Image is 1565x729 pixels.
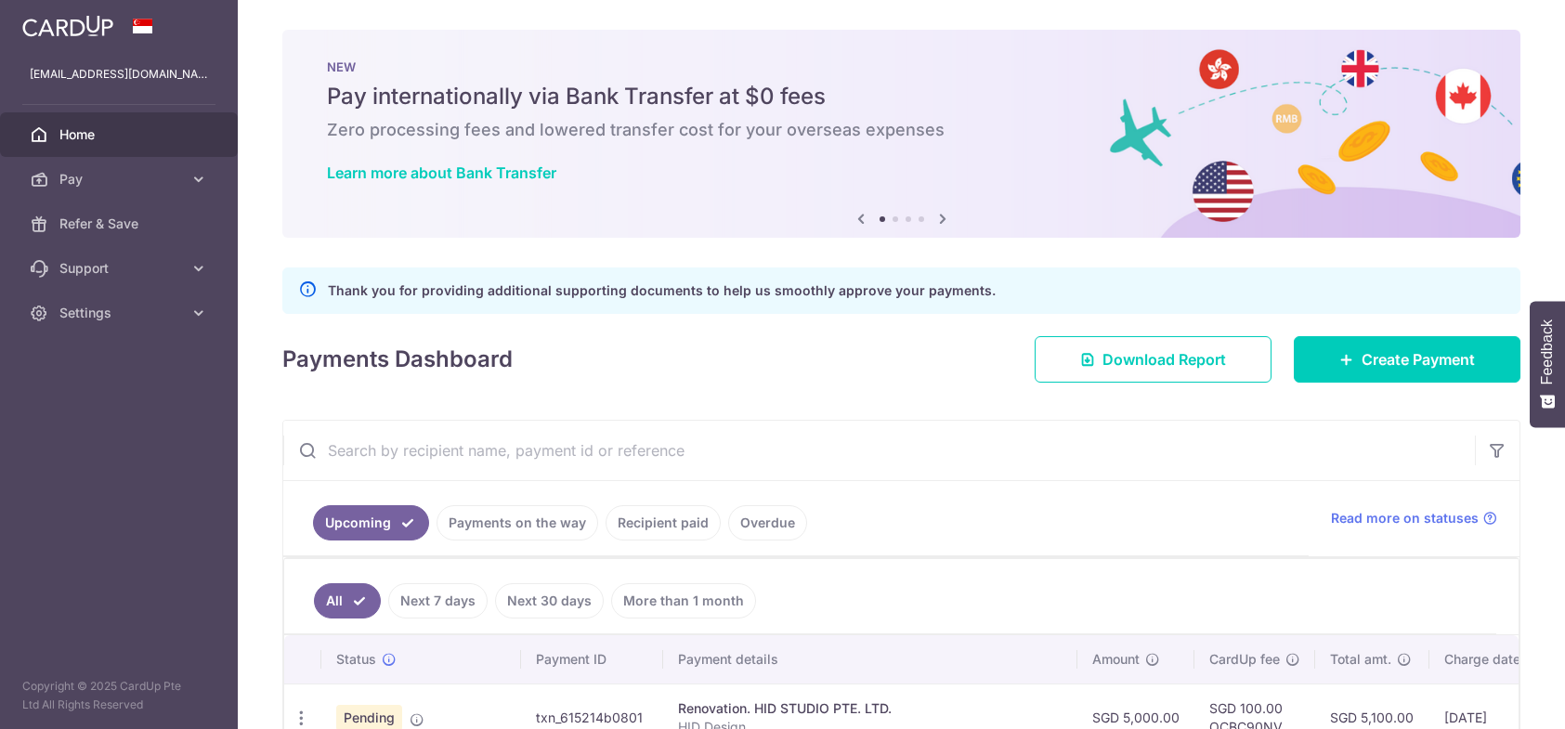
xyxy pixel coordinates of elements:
h6: Zero processing fees and lowered transfer cost for your overseas expenses [327,119,1476,141]
span: Feedback [1539,319,1556,384]
a: Recipient paid [606,505,721,540]
a: All [314,583,381,618]
span: Home [59,125,182,144]
span: Status [336,650,376,669]
span: CardUp fee [1209,650,1280,669]
a: Learn more about Bank Transfer [327,163,556,182]
a: Upcoming [313,505,429,540]
a: Create Payment [1294,336,1520,383]
h4: Payments Dashboard [282,343,513,376]
span: Charge date [1444,650,1520,669]
span: Refer & Save [59,215,182,233]
span: Download Report [1102,348,1226,371]
a: Next 7 days [388,583,488,618]
a: Download Report [1035,336,1272,383]
span: Pay [59,170,182,189]
p: Thank you for providing additional supporting documents to help us smoothly approve your payments. [328,280,996,302]
img: CardUp [22,15,113,37]
span: Read more on statuses [1331,509,1479,527]
input: Search by recipient name, payment id or reference [283,421,1475,480]
p: [EMAIL_ADDRESS][DOMAIN_NAME] [30,65,208,84]
div: Renovation. HID STUDIO PTE. LTD. [678,699,1063,718]
h5: Pay internationally via Bank Transfer at $0 fees [327,82,1476,111]
a: Payments on the way [437,505,598,540]
span: Settings [59,304,182,322]
th: Payment ID [521,635,663,683]
a: Overdue [728,505,807,540]
th: Payment details [663,635,1077,683]
span: Create Payment [1362,348,1475,371]
p: NEW [327,59,1476,74]
iframe: Opens a widget where you can find more information [1446,673,1546,720]
span: Support [59,259,182,278]
span: Total amt. [1330,650,1391,669]
a: More than 1 month [611,583,756,618]
span: Amount [1092,650,1140,669]
button: Feedback - Show survey [1530,301,1565,427]
a: Next 30 days [495,583,604,618]
img: Bank transfer banner [282,30,1520,238]
a: Read more on statuses [1331,509,1497,527]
